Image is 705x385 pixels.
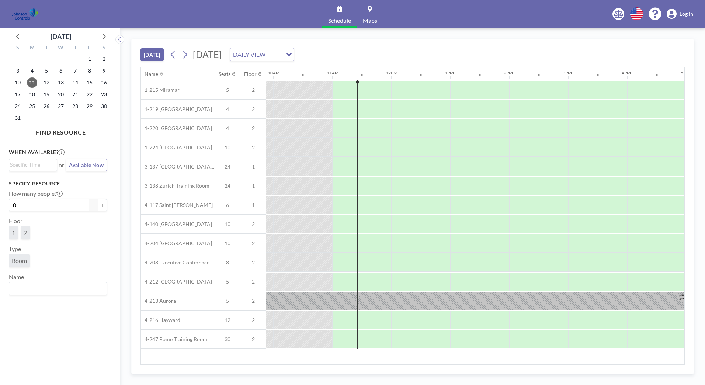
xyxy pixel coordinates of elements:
[141,336,207,343] span: 4-247 Rome Training Room
[56,77,66,88] span: Wednesday, August 13, 2025
[563,70,572,76] div: 3PM
[141,125,212,132] span: 1-220 [GEOGRAPHIC_DATA]
[240,221,266,228] span: 2
[9,273,24,281] label: Name
[9,245,21,253] label: Type
[215,202,240,208] span: 6
[240,106,266,112] span: 2
[219,71,230,77] div: Seats
[240,298,266,304] span: 2
[215,278,240,285] span: 5
[140,48,164,61] button: [DATE]
[244,71,257,77] div: Floor
[537,73,541,77] div: 30
[141,163,215,170] span: 3-137 [GEOGRAPHIC_DATA] Training Room
[141,144,212,151] span: 1-224 [GEOGRAPHIC_DATA]
[69,162,104,168] span: Available Now
[12,229,15,236] span: 1
[13,77,23,88] span: Sunday, August 10, 2025
[145,71,158,77] div: Name
[9,190,63,197] label: How many people?
[9,126,113,136] h4: FIND RESOURCE
[99,66,109,76] span: Saturday, August 9, 2025
[11,44,25,53] div: S
[56,89,66,100] span: Wednesday, August 20, 2025
[9,282,107,295] div: Search for option
[419,73,423,77] div: 30
[232,50,267,59] span: DAILY VIEW
[215,240,240,247] span: 10
[215,144,240,151] span: 10
[89,199,98,211] button: -
[141,87,180,93] span: 1-215 Miramar
[99,101,109,111] span: Saturday, August 30, 2025
[141,298,176,304] span: 4-213 Aurora
[68,44,82,53] div: T
[622,70,631,76] div: 4PM
[13,89,23,100] span: Sunday, August 17, 2025
[268,50,282,59] input: Search for option
[97,44,111,53] div: S
[66,159,107,171] button: Available Now
[54,44,68,53] div: W
[240,317,266,323] span: 2
[215,183,240,189] span: 24
[655,73,659,77] div: 30
[240,144,266,151] span: 2
[240,163,266,170] span: 1
[215,221,240,228] span: 10
[215,87,240,93] span: 5
[141,240,212,247] span: 4-204 [GEOGRAPHIC_DATA]
[41,77,52,88] span: Tuesday, August 12, 2025
[215,336,240,343] span: 30
[99,77,109,88] span: Saturday, August 16, 2025
[667,9,693,19] a: Log in
[240,202,266,208] span: 1
[680,11,693,17] span: Log in
[141,202,213,208] span: 4-117 Saint [PERSON_NAME]
[70,101,80,111] span: Thursday, August 28, 2025
[84,54,95,64] span: Friday, August 1, 2025
[9,217,22,225] label: Floor
[215,259,240,266] span: 8
[82,44,97,53] div: F
[141,259,215,266] span: 4-208 Executive Conference Room
[27,101,37,111] span: Monday, August 25, 2025
[240,278,266,285] span: 2
[327,70,339,76] div: 11AM
[12,257,27,264] span: Room
[386,70,397,76] div: 12PM
[504,70,513,76] div: 2PM
[39,44,54,53] div: T
[12,7,38,21] img: organization-logo
[98,199,107,211] button: +
[84,77,95,88] span: Friday, August 15, 2025
[59,162,64,169] span: or
[328,18,351,24] span: Schedule
[51,31,71,42] div: [DATE]
[27,66,37,76] span: Monday, August 4, 2025
[70,77,80,88] span: Thursday, August 14, 2025
[215,298,240,304] span: 5
[141,221,212,228] span: 4-140 [GEOGRAPHIC_DATA]
[215,317,240,323] span: 12
[681,70,690,76] div: 5PM
[240,240,266,247] span: 2
[596,73,600,77] div: 30
[240,87,266,93] span: 2
[445,70,454,76] div: 1PM
[84,89,95,100] span: Friday, August 22, 2025
[13,113,23,123] span: Sunday, August 31, 2025
[10,284,103,294] input: Search for option
[70,66,80,76] span: Thursday, August 7, 2025
[13,101,23,111] span: Sunday, August 24, 2025
[56,66,66,76] span: Wednesday, August 6, 2025
[240,259,266,266] span: 2
[141,278,212,285] span: 4-212 [GEOGRAPHIC_DATA]
[141,317,180,323] span: 4-216 Hayward
[9,159,57,170] div: Search for option
[240,183,266,189] span: 1
[230,48,294,61] div: Search for option
[70,89,80,100] span: Thursday, August 21, 2025
[215,125,240,132] span: 4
